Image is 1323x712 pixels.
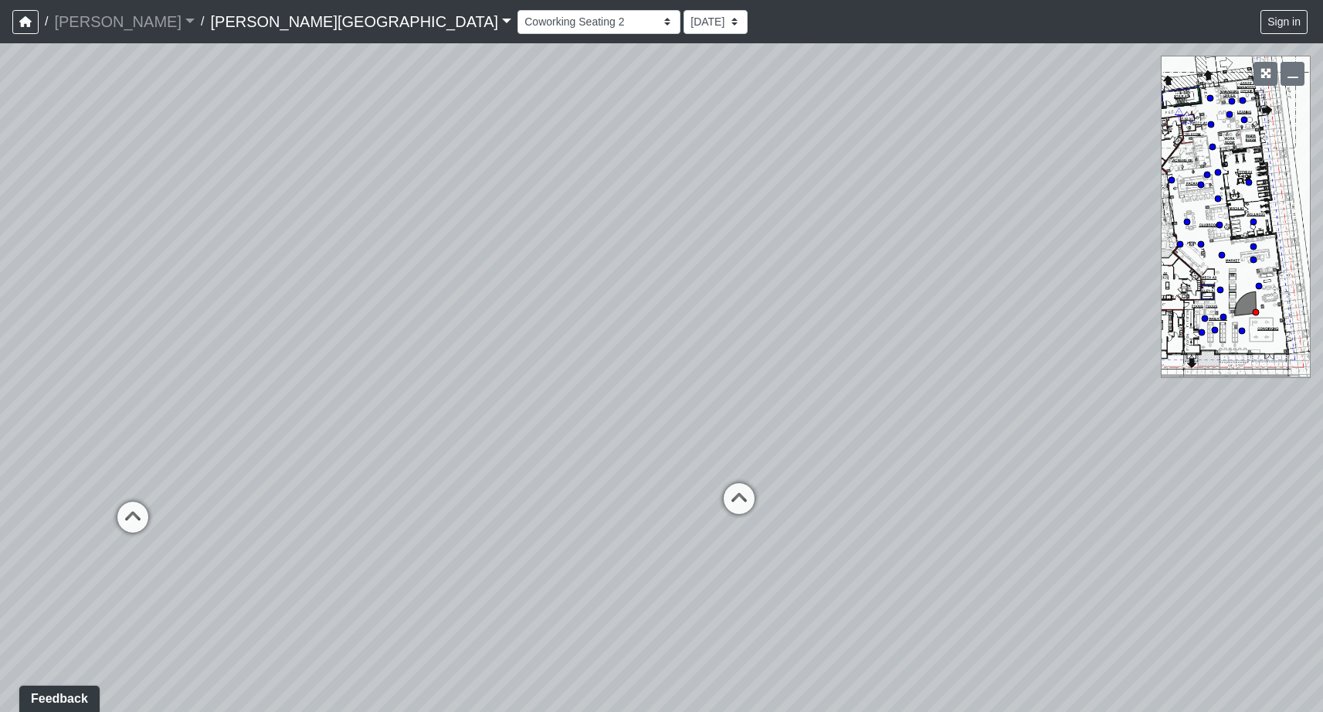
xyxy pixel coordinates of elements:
a: [PERSON_NAME][GEOGRAPHIC_DATA] [210,6,511,37]
a: [PERSON_NAME] [54,6,195,37]
iframe: Ybug feedback widget [12,681,103,712]
span: / [39,6,54,37]
button: Sign in [1260,10,1308,34]
span: / [195,6,210,37]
